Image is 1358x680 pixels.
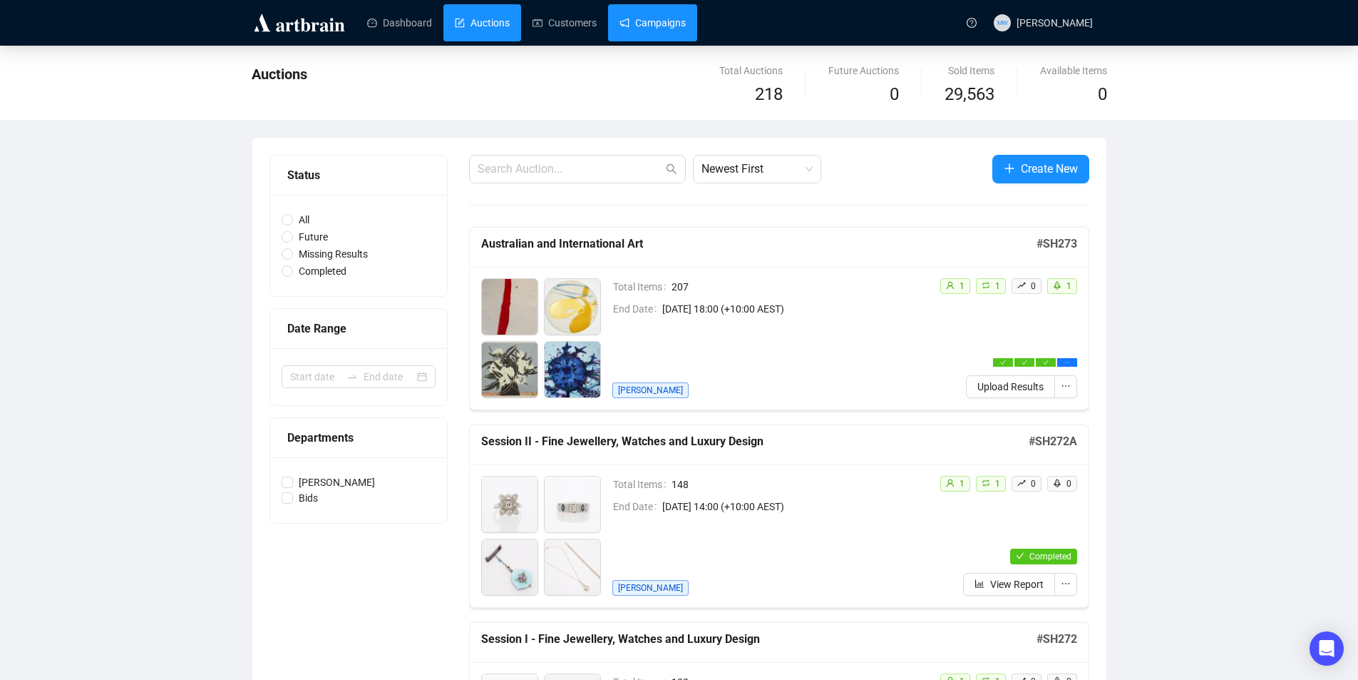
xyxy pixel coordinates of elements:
span: 1 [960,281,965,291]
span: check [1016,552,1024,560]
span: [PERSON_NAME] [1017,17,1093,29]
span: 0 [1098,84,1107,104]
a: Customers [533,4,597,41]
div: Sold Items [945,63,994,78]
img: 2_1.jpg [545,279,600,335]
span: check [1000,360,1006,365]
img: 1_1.jpg [482,279,537,335]
span: 1 [960,479,965,489]
span: rocket [1053,479,1061,487]
div: Date Range [287,320,430,338]
a: Auctions [455,4,510,41]
div: Total Auctions [719,63,783,78]
span: user [946,479,955,487]
span: to [346,371,358,382]
div: Available Items [1040,63,1107,78]
span: retweet [982,281,990,290]
span: All [293,212,315,228]
span: question-circle [967,18,977,28]
span: Future [293,229,334,245]
a: Dashboard [367,4,432,41]
span: rocket [1053,281,1061,290]
span: Completed [1029,552,1071,562]
span: Upload Results [977,379,1044,395]
img: 302_1.jpg [482,539,537,595]
span: Total Items [613,279,672,295]
h5: # SH273 [1036,235,1077,253]
img: 301_1.jpg [545,477,600,532]
span: ellipsis [1061,381,1071,391]
h5: # SH272 [1036,631,1077,648]
span: bar-chart [974,579,984,589]
button: Create New [992,155,1089,183]
div: Future Auctions [828,63,899,78]
div: Status [287,166,430,184]
input: End date [364,369,414,385]
span: 148 [672,477,928,492]
span: 29,563 [945,81,994,108]
input: Start date [290,369,341,385]
span: [DATE] 14:00 (+10:00 AEST) [662,499,928,514]
span: [PERSON_NAME] [612,382,689,398]
span: retweet [982,479,990,487]
button: View Report [963,573,1055,596]
div: Open Intercom Messenger [1310,631,1344,666]
span: End Date [613,499,662,514]
span: 1 [1066,281,1071,291]
a: Session II - Fine Jewellery, Watches and Luxury Design#SH272ATotal Items148End Date[DATE] 14:00 (... [469,425,1089,608]
a: Australian and International Art#SH273Total Items207End Date[DATE] 18:00 (+10:00 AEST)[PERSON_NAM... [469,227,1089,410]
span: Completed [293,263,352,279]
span: View Report [990,577,1044,592]
div: Departments [287,429,430,447]
span: rise [1017,281,1026,290]
span: Create New [1021,160,1078,178]
span: End Date [613,301,662,317]
span: Bids [293,490,324,506]
h5: Australian and International Art [481,235,1036,253]
span: 1 [995,281,1000,291]
span: search [666,163,677,175]
a: Campaigns [619,4,686,41]
span: MW [997,18,1007,28]
span: 1 [995,479,1000,489]
input: Search Auction... [478,161,663,178]
span: 0 [890,84,899,104]
span: plus [1004,163,1015,174]
span: swap-right [346,371,358,382]
span: check [1043,360,1049,365]
span: check [1022,360,1027,365]
img: logo [252,11,347,34]
span: [DATE] 18:00 (+10:00 AEST) [662,301,928,317]
span: 0 [1066,479,1071,489]
h5: Session I - Fine Jewellery, Watches and Luxury Design [481,631,1036,648]
button: Upload Results [966,375,1055,398]
span: [PERSON_NAME] [293,475,381,490]
span: 207 [672,279,928,295]
img: 4_1.jpg [545,342,600,397]
span: Missing Results [293,246,374,262]
span: Total Items [613,477,672,492]
span: ellipsis [1064,360,1070,365]
span: user [946,281,955,290]
img: 303_1.jpg [545,539,600,595]
span: 0 [1031,479,1036,489]
img: 3_1.jpg [482,342,537,397]
h5: Session II - Fine Jewellery, Watches and Luxury Design [481,433,1029,450]
span: rise [1017,479,1026,487]
span: [PERSON_NAME] [612,580,689,596]
h5: # SH272A [1029,433,1077,450]
span: ellipsis [1061,579,1071,589]
span: 218 [755,84,783,104]
img: 300_1.jpg [482,477,537,532]
span: 0 [1031,281,1036,291]
span: Auctions [252,66,307,83]
span: Newest First [701,156,813,183]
